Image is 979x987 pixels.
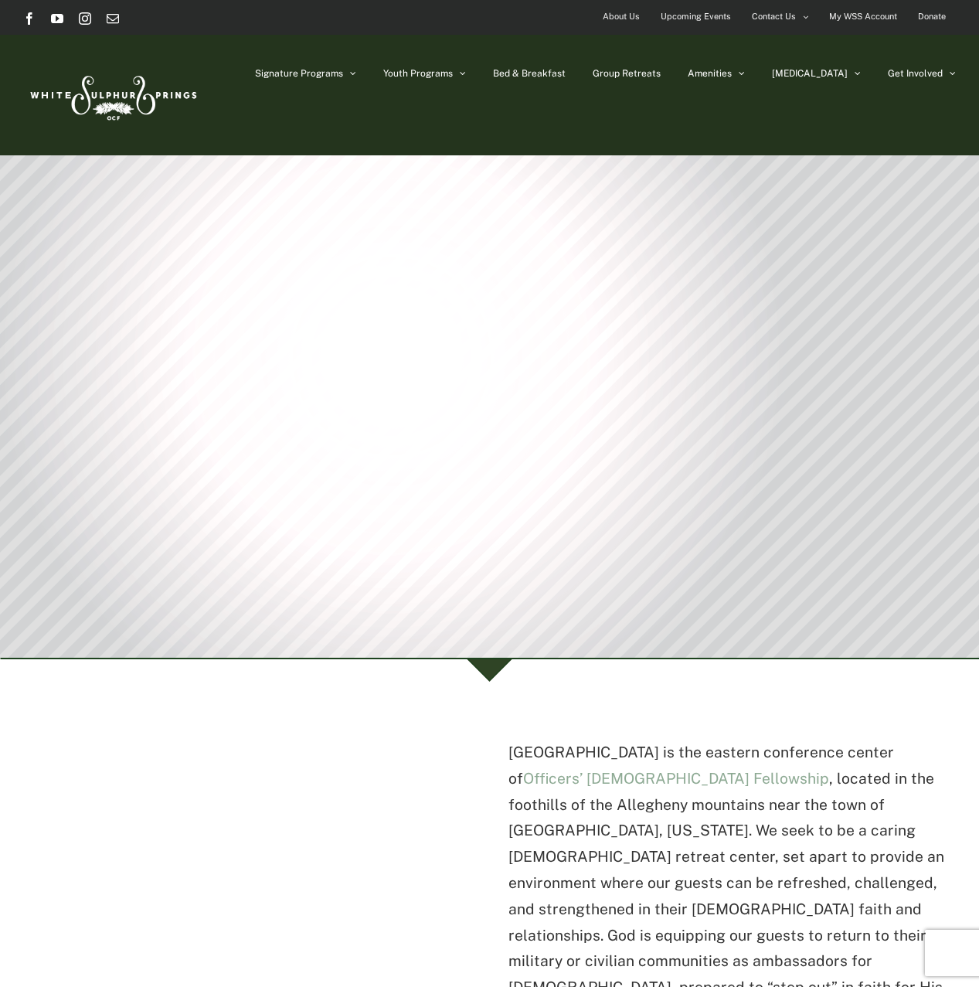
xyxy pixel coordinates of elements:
[493,69,566,78] span: Bed & Breakfast
[255,69,343,78] span: Signature Programs
[383,35,466,112] a: Youth Programs
[772,69,848,78] span: [MEDICAL_DATA]
[888,69,943,78] span: Get Involved
[255,35,956,112] nav: Main Menu
[918,5,946,28] span: Donate
[493,35,566,112] a: Bed & Breakfast
[383,69,453,78] span: Youth Programs
[593,35,661,112] a: Group Retreats
[688,69,732,78] span: Amenities
[772,35,861,112] a: [MEDICAL_DATA]
[752,5,796,28] span: Contact Us
[107,12,119,25] a: Email
[593,69,661,78] span: Group Retreats
[888,35,956,112] a: Get Involved
[23,59,201,131] img: White Sulphur Springs Logo
[79,12,91,25] a: Instagram
[829,5,897,28] span: My WSS Account
[661,5,731,28] span: Upcoming Events
[255,35,356,112] a: Signature Programs
[23,12,36,25] a: Facebook
[603,5,640,28] span: About Us
[51,12,63,25] a: YouTube
[688,35,745,112] a: Amenities
[523,770,829,787] a: Officers’ [DEMOGRAPHIC_DATA] Fellowship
